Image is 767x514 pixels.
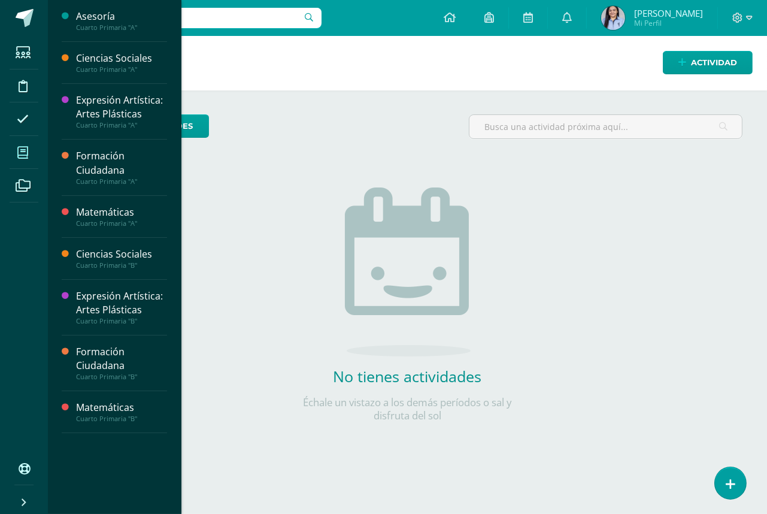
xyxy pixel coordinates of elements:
[62,36,753,90] h1: Actividades
[76,345,167,381] a: Formación CiudadanaCuarto Primaria "B"
[76,247,167,261] div: Ciencias Sociales
[469,115,742,138] input: Busca una actividad próxima aquí...
[76,52,167,74] a: Ciencias SocialesCuarto Primaria "A"
[345,188,471,356] img: no_activities.png
[76,247,167,270] a: Ciencias SocialesCuarto Primaria "B"
[663,51,753,74] a: Actividad
[76,415,167,423] div: Cuarto Primaria "B"
[76,10,167,32] a: AsesoríaCuarto Primaria "A"
[76,373,167,381] div: Cuarto Primaria "B"
[76,317,167,325] div: Cuarto Primaria "B"
[288,396,527,422] p: Échale un vistazo a los demás períodos o sal y disfruta del sol
[76,149,167,177] div: Formación Ciudadana
[76,289,167,325] a: Expresión Artística: Artes PlásticasCuarto Primaria "B"
[76,289,167,317] div: Expresión Artística: Artes Plásticas
[76,401,167,423] a: MatemáticasCuarto Primaria "B"
[76,261,167,270] div: Cuarto Primaria "B"
[56,8,322,28] input: Busca un usuario...
[76,205,167,228] a: MatemáticasCuarto Primaria "A"
[76,52,167,65] div: Ciencias Sociales
[76,149,167,185] a: Formación CiudadanaCuarto Primaria "A"
[76,65,167,74] div: Cuarto Primaria "A"
[76,219,167,228] div: Cuarto Primaria "A"
[76,93,167,121] div: Expresión Artística: Artes Plásticas
[76,177,167,186] div: Cuarto Primaria "A"
[76,93,167,129] a: Expresión Artística: Artes PlásticasCuarto Primaria "A"
[76,205,167,219] div: Matemáticas
[288,366,527,386] h2: No tienes actividades
[634,18,703,28] span: Mi Perfil
[76,401,167,415] div: Matemáticas
[691,52,737,74] span: Actividad
[76,121,167,129] div: Cuarto Primaria "A"
[76,23,167,32] div: Cuarto Primaria "A"
[601,6,625,30] img: cdc16fff3c5c8b399b450a5fe84502e6.png
[76,10,167,23] div: Asesoría
[634,7,703,19] span: [PERSON_NAME]
[76,345,167,373] div: Formación Ciudadana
